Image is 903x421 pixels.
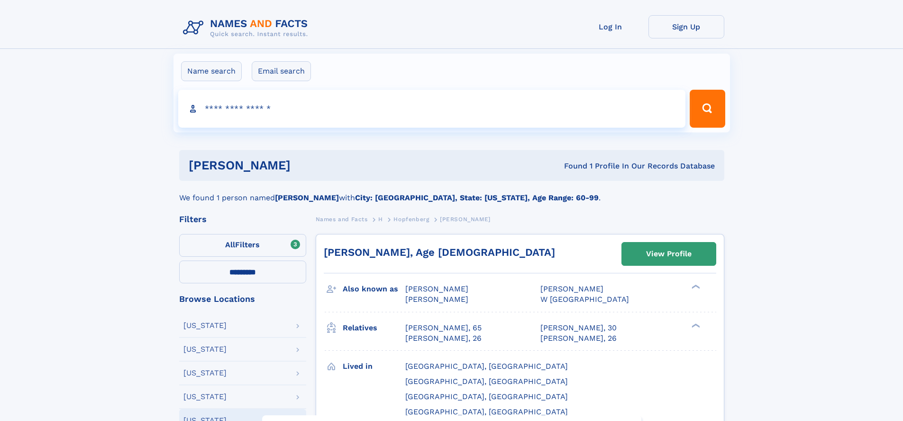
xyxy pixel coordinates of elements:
[689,284,701,290] div: ❯
[573,15,648,38] a: Log In
[405,407,568,416] span: [GEOGRAPHIC_DATA], [GEOGRAPHIC_DATA]
[183,322,227,329] div: [US_STATE]
[179,15,316,41] img: Logo Names and Facts
[540,333,617,344] a: [PERSON_NAME], 26
[646,243,692,265] div: View Profile
[540,323,617,333] a: [PERSON_NAME], 30
[622,243,716,265] a: View Profile
[183,393,227,401] div: [US_STATE]
[343,281,405,297] h3: Also known as
[225,240,235,249] span: All
[179,295,306,303] div: Browse Locations
[343,358,405,374] h3: Lived in
[405,392,568,401] span: [GEOGRAPHIC_DATA], [GEOGRAPHIC_DATA]
[324,246,555,258] a: [PERSON_NAME], Age [DEMOGRAPHIC_DATA]
[178,90,686,128] input: search input
[179,234,306,257] label: Filters
[179,215,306,224] div: Filters
[405,295,468,304] span: [PERSON_NAME]
[540,295,629,304] span: W [GEOGRAPHIC_DATA]
[405,377,568,386] span: [GEOGRAPHIC_DATA], [GEOGRAPHIC_DATA]
[393,213,429,225] a: Hopfenberg
[183,346,227,353] div: [US_STATE]
[393,216,429,223] span: Hopfenberg
[690,90,725,128] button: Search Button
[189,159,428,171] h1: [PERSON_NAME]
[275,193,339,202] b: [PERSON_NAME]
[648,15,724,38] a: Sign Up
[405,323,482,333] a: [PERSON_NAME], 65
[179,181,724,204] div: We found 1 person named with .
[181,61,242,81] label: Name search
[355,193,599,202] b: City: [GEOGRAPHIC_DATA], State: [US_STATE], Age Range: 60-99
[405,284,468,293] span: [PERSON_NAME]
[378,213,383,225] a: H
[689,322,701,328] div: ❯
[405,362,568,371] span: [GEOGRAPHIC_DATA], [GEOGRAPHIC_DATA]
[427,161,715,171] div: Found 1 Profile In Our Records Database
[378,216,383,223] span: H
[252,61,311,81] label: Email search
[540,284,603,293] span: [PERSON_NAME]
[183,369,227,377] div: [US_STATE]
[405,333,482,344] a: [PERSON_NAME], 26
[343,320,405,336] h3: Relatives
[316,213,368,225] a: Names and Facts
[440,216,491,223] span: [PERSON_NAME]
